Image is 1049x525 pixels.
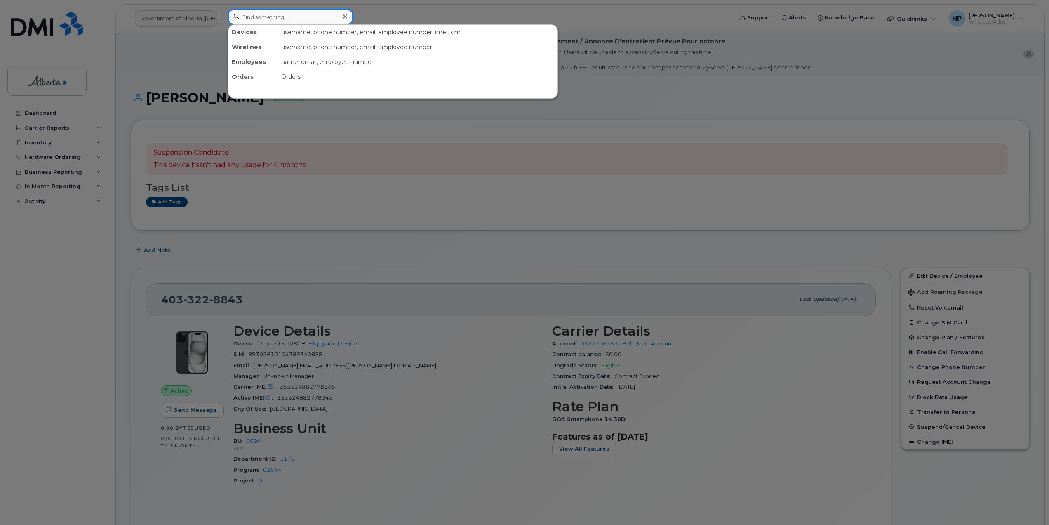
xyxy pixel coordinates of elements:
[278,54,557,69] div: name, email, employee number
[228,69,278,84] div: Orders
[278,40,557,54] div: username, phone number, email, employee number
[278,69,557,84] div: Orders
[228,25,278,40] div: Devices
[228,40,278,54] div: Wirelines
[228,54,278,69] div: Employees
[278,25,557,40] div: username, phone number, email, employee number, imei, sim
